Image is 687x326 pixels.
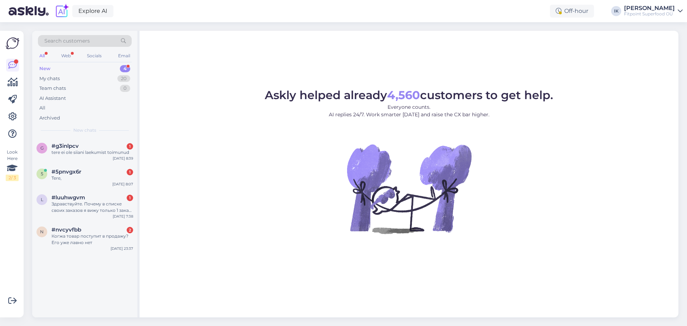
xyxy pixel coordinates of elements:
[120,85,130,92] div: 0
[72,5,113,17] a: Explore AI
[6,37,19,50] img: Askly Logo
[624,5,683,17] a: [PERSON_NAME]Fitpoint Superfood OÜ
[127,143,133,150] div: 1
[127,169,133,175] div: 1
[117,51,132,60] div: Email
[52,143,79,149] span: #g3inlpcv
[39,115,60,122] div: Archived
[265,103,553,118] p: Everyone counts. AI replies 24/7. Work smarter [DATE] and raise the CX bar higher.
[611,6,621,16] div: IK
[127,227,133,233] div: 2
[52,201,133,214] div: Здравствуйте. Почему в списке своих заказов я вижу только 1 заказ вчерашний и на почту пришла инф...
[120,65,130,72] div: 4
[113,214,133,219] div: [DATE] 7:38
[624,5,675,11] div: [PERSON_NAME]
[550,5,594,18] div: Off-hour
[41,197,43,202] span: l
[39,65,50,72] div: New
[86,51,103,60] div: Socials
[345,124,473,253] img: No Chat active
[52,169,81,175] span: #5pnvgx6r
[38,51,46,60] div: All
[44,37,90,45] span: Search customers
[111,246,133,251] div: [DATE] 23:37
[127,195,133,201] div: 1
[624,11,675,17] div: Fitpoint Superfood OÜ
[54,4,69,19] img: explore-ai
[73,127,96,133] span: New chats
[39,104,45,112] div: All
[52,233,133,246] div: Когжа товар поступит в продажу? Его уже лавно нет
[265,88,553,102] span: Askly helped already customers to get help.
[52,149,133,156] div: tere ei ole siiani laekumist toimunud
[117,75,130,82] div: 20
[113,156,133,161] div: [DATE] 8:39
[52,227,81,233] span: #nvcyvfbb
[52,194,85,201] span: #luuhwgvm
[40,229,44,234] span: n
[41,171,43,176] span: 5
[387,88,420,102] b: 4,560
[52,175,133,181] div: Tere,
[39,85,66,92] div: Team chats
[39,95,66,102] div: AI Assistant
[112,181,133,187] div: [DATE] 8:07
[39,75,60,82] div: My chats
[6,149,19,181] div: Look Here
[6,175,19,181] div: 2 / 3
[60,51,72,60] div: Web
[40,145,44,151] span: g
